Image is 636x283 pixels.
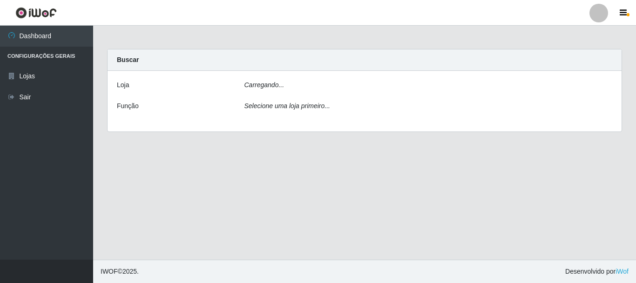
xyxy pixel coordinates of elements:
[117,101,139,111] label: Função
[117,80,129,90] label: Loja
[565,267,629,276] span: Desenvolvido por
[15,7,57,19] img: CoreUI Logo
[244,81,284,89] i: Carregando...
[244,102,330,110] i: Selecione uma loja primeiro...
[101,268,118,275] span: IWOF
[616,268,629,275] a: iWof
[117,56,139,63] strong: Buscar
[101,267,139,276] span: © 2025 .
